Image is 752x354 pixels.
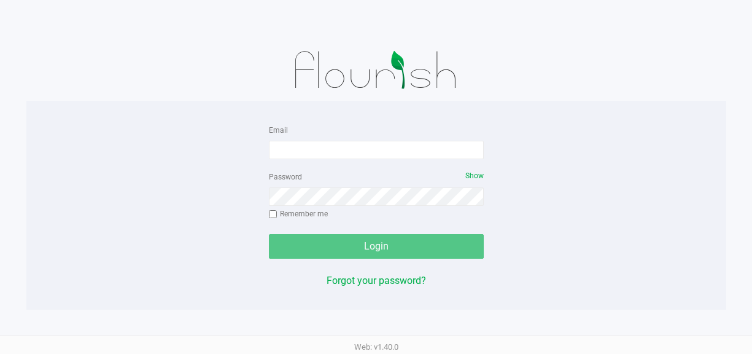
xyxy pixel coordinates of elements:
[269,208,328,219] label: Remember me
[269,210,277,219] input: Remember me
[465,171,484,180] span: Show
[354,342,398,352] span: Web: v1.40.0
[269,171,302,183] label: Password
[269,125,288,136] label: Email
[327,273,426,288] button: Forgot your password?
